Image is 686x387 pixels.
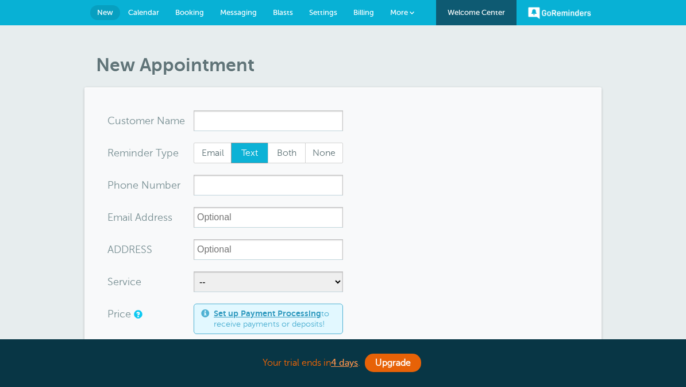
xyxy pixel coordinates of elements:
[194,239,343,260] input: Optional
[107,110,194,131] div: ame
[107,277,141,287] label: Service
[107,148,179,158] label: Reminder Type
[214,309,336,329] span: to receive payments or deposits!
[268,143,305,163] span: Both
[97,8,113,17] span: New
[365,354,421,372] a: Upgrade
[273,8,293,17] span: Blasts
[214,309,321,318] a: Set up Payment Processing
[107,309,131,319] label: Price
[107,116,126,126] span: Cus
[175,8,204,17] span: Booking
[84,351,602,375] div: Your trial ends in .
[232,143,268,163] span: Text
[126,116,165,126] span: tomer N
[309,8,337,17] span: Settings
[96,54,602,76] h1: New Appointment
[107,244,152,255] label: ADDRESS
[107,175,194,196] div: mber
[128,212,154,223] span: il Add
[107,212,128,223] span: Ema
[305,143,343,163] label: None
[126,180,156,190] span: ne Nu
[231,143,269,163] label: Text
[107,180,126,190] span: Pho
[107,207,194,228] div: ress
[390,8,408,17] span: More
[194,143,232,163] label: Email
[331,358,358,368] a: 4 days
[194,207,343,228] input: Optional
[128,8,159,17] span: Calendar
[220,8,257,17] span: Messaging
[134,311,141,318] a: An optional price for the appointment. If you set a price, you can include a payment link in your...
[268,143,306,163] label: Both
[194,143,231,163] span: Email
[353,8,374,17] span: Billing
[90,5,120,20] a: New
[306,143,342,163] span: None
